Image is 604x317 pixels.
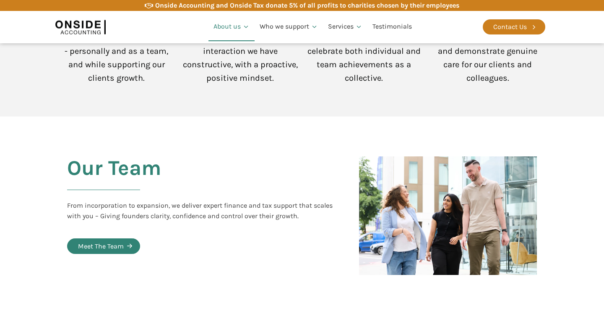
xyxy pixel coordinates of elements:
[55,17,106,37] img: Onside Accounting
[493,21,527,32] div: Contact Us
[208,13,255,41] a: About us
[67,238,140,254] a: Meet The Team
[306,31,422,85] div: We support one another and celebrate both individual and team achievements as a collective.
[59,31,174,85] div: We are committed to growing - personally and as a team, and while supporting our clients growth.
[182,31,298,85] div: We strive to make every interaction we have constructive, with a proactive, positive mindset.
[78,241,124,252] div: Meet The Team
[483,19,545,34] a: Contact Us
[367,13,417,41] a: Testimonials
[430,31,545,85] div: We provide high-quality work and demonstrate genuine care for our clients and colleagues.
[67,200,342,222] div: From incorporation to expansion, we deliver expert finance and tax support that scales with you –...
[323,13,367,41] a: Services
[255,13,323,41] a: Who we support
[67,156,161,200] h2: Our Team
